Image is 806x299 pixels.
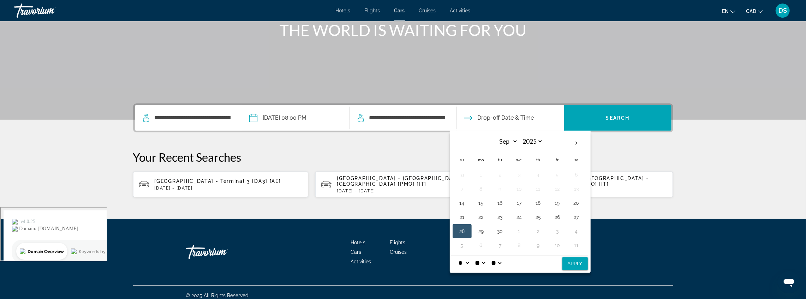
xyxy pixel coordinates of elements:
button: Day 25 [533,212,544,222]
a: Activities [351,259,371,264]
select: Select month [495,135,518,148]
img: website_grey.svg [11,18,17,24]
button: Day 7 [456,184,468,194]
button: Day 5 [552,170,563,180]
span: [GEOGRAPHIC_DATA] - [GEOGRAPHIC_DATA] - [GEOGRAPHIC_DATA] [PMO] [IT] [337,175,467,187]
button: Pickup date: Sep 14, 2025 08:00 PM [249,105,307,131]
p: [DATE] - [DATE] [337,189,485,193]
p: Your Recent Searches [133,150,673,164]
div: Domain Overview [27,42,63,46]
div: Search widget [135,105,671,131]
div: Domain: [DOMAIN_NAME] [18,18,78,24]
img: tab_domain_overview_orange.svg [19,41,25,47]
span: DS [778,7,787,14]
select: Select hour [458,256,470,270]
button: Day 14 [456,198,468,208]
a: Flights [390,240,405,245]
button: Day 8 [476,184,487,194]
button: Drop-off date [464,105,534,131]
button: Day 31 [456,170,468,180]
p: [DATE] - [DATE] [519,189,668,193]
a: Activities [450,8,471,13]
button: Day 3 [514,170,525,180]
button: Day 12 [552,184,563,194]
select: Select year [520,135,543,148]
button: Day 13 [571,184,582,194]
span: en [722,8,729,14]
button: Day 8 [514,240,525,250]
a: Cars [351,249,361,255]
button: Day 26 [552,212,563,222]
button: Day 16 [495,198,506,208]
button: Day 2 [533,226,544,236]
p: [DATE] - [DATE] [155,186,303,191]
select: Select AM/PM [490,256,503,270]
button: Change language [722,6,735,16]
button: Day 10 [552,240,563,250]
button: Day 17 [514,198,525,208]
button: Day 9 [533,240,544,250]
img: tab_keywords_by_traffic_grey.svg [70,41,76,47]
span: Cars [394,8,405,13]
button: [GEOGRAPHIC_DATA] - [GEOGRAPHIC_DATA] - [GEOGRAPHIC_DATA] [PMO] [IT][DATE] - [DATE] [315,171,491,198]
button: Day 10 [514,184,525,194]
button: Day 19 [552,198,563,208]
button: Day 6 [571,170,582,180]
a: Hotels [351,240,365,245]
a: Cruises [390,249,407,255]
button: Day 4 [533,170,544,180]
button: Day 29 [476,226,487,236]
button: Day 22 [476,212,487,222]
button: Day 2 [495,170,506,180]
button: Day 21 [456,212,468,222]
button: Day 28 [456,226,468,236]
button: Change currency [746,6,763,16]
button: Day 24 [514,212,525,222]
span: CAD [746,8,756,14]
button: Day 30 [495,226,506,236]
span: [GEOGRAPHIC_DATA] - Terminal 3 [DA3] [AE] [155,178,281,184]
a: Cruises [419,8,436,13]
button: Day 9 [495,184,506,194]
button: Day 3 [552,226,563,236]
button: Day 11 [571,240,582,250]
button: Day 6 [476,240,487,250]
span: © 2025 All Rights Reserved. [186,293,250,298]
button: Day 11 [533,184,544,194]
button: User Menu [774,3,792,18]
button: Day 20 [571,198,582,208]
a: Flights [365,8,380,13]
a: Travorium [14,1,85,20]
button: Day 27 [571,212,582,222]
button: Search [564,105,671,131]
button: Day 7 [495,240,506,250]
select: Select minute [474,256,486,270]
button: Day 4 [571,226,582,236]
a: Travorium [186,241,257,263]
div: Keywords by Traffic [78,42,119,46]
button: Next month [567,135,586,151]
img: logo_orange.svg [11,11,17,17]
button: Day 5 [456,240,468,250]
iframe: Button to launch messaging window [778,271,800,293]
h1: THE WORLD IS WAITING FOR YOU [271,21,536,39]
button: Day 23 [495,212,506,222]
a: Hotels [336,8,351,13]
button: Day 15 [476,198,487,208]
div: v 4.0.25 [20,11,35,17]
span: Search [606,115,630,121]
button: [GEOGRAPHIC_DATA] - Terminal 3 [DA3] [AE][DATE] - [DATE] [133,171,309,198]
button: Day 1 [476,170,487,180]
button: Day 18 [533,198,544,208]
button: Day 1 [514,226,525,236]
button: Apply [562,257,588,270]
